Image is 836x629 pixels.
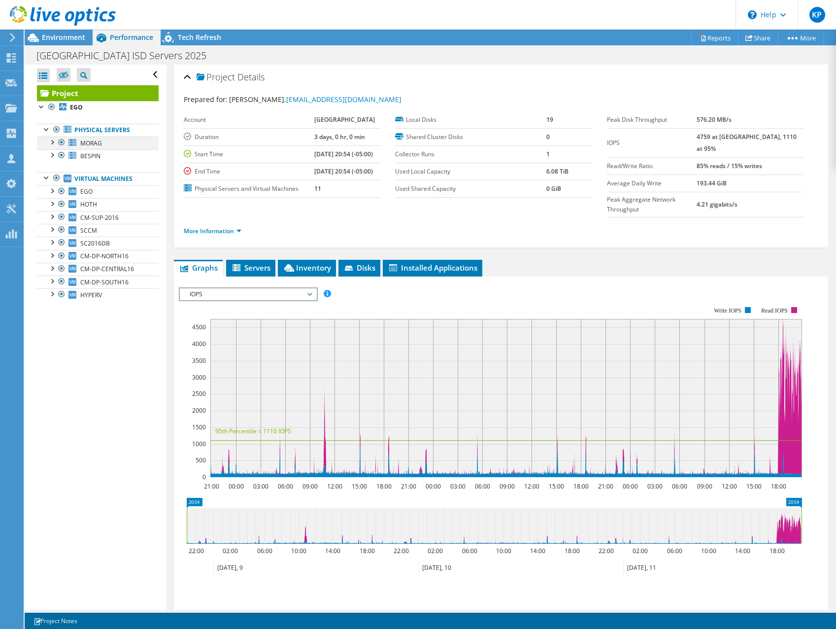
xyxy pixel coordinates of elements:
[192,340,206,348] text: 4000
[229,482,244,490] text: 00:00
[37,137,159,149] a: MORAG
[530,547,545,555] text: 14:00
[278,482,293,490] text: 06:00
[314,133,365,141] b: 3 days, 0 hr, 0 min
[229,95,401,104] span: [PERSON_NAME],
[192,356,206,365] text: 3500
[496,547,511,555] text: 10:00
[546,115,553,124] b: 19
[722,482,737,490] text: 12:00
[697,115,732,124] b: 576.20 MB/s
[192,440,206,448] text: 1000
[37,185,159,198] a: EGO
[202,473,206,481] text: 0
[42,33,85,42] span: Environment
[80,200,97,209] span: HOTH
[697,482,712,490] text: 09:00
[37,101,159,114] a: EGO
[184,167,314,176] label: End Time
[257,547,272,555] text: 06:00
[697,162,762,170] b: 85% reads / 15% writes
[500,482,515,490] text: 09:00
[394,547,409,555] text: 22:00
[573,482,589,490] text: 18:00
[607,138,697,148] label: IOPS
[80,278,129,286] span: CM-DP-SOUTH16
[223,547,238,555] text: 02:00
[80,239,110,247] span: SC2016DB
[388,263,477,273] span: Installed Applications
[184,132,314,142] label: Duration
[314,167,373,175] b: [DATE] 20:54 (-05:00)
[691,30,738,45] a: Reports
[598,482,613,490] text: 21:00
[184,149,314,159] label: Start Time
[738,30,778,45] a: Share
[197,72,235,82] span: Project
[37,224,159,237] a: SCCM
[70,103,83,111] b: EGO
[697,133,797,153] b: 4759 at [GEOGRAPHIC_DATA], 1110 at 95%
[546,184,561,193] b: 0 GiB
[37,276,159,288] a: CM-DP-SOUTH16
[771,482,786,490] text: 18:00
[360,547,375,555] text: 18:00
[546,150,550,158] b: 1
[633,547,648,555] text: 02:00
[80,187,93,196] span: EGO
[80,265,134,273] span: CM-DP-CENTRAL16
[426,482,441,490] text: 00:00
[192,373,206,382] text: 3000
[395,115,546,125] label: Local Disks
[37,250,159,263] a: CM-DP-NORTH16
[524,482,539,490] text: 12:00
[769,547,785,555] text: 18:00
[196,456,206,464] text: 500
[215,427,291,435] text: 95th Percentile = 1110 IOPS
[80,252,129,260] span: CM-DP-NORTH16
[37,85,159,101] a: Project
[735,547,750,555] text: 14:00
[37,237,159,249] a: SC2016DB
[697,179,727,187] b: 193.44 GiB
[647,482,663,490] text: 03:00
[809,7,825,23] span: KP
[748,10,757,19] svg: \n
[189,547,204,555] text: 22:00
[184,115,314,125] label: Account
[283,263,331,273] span: Inventory
[607,161,697,171] label: Read/Write Ratio
[549,482,564,490] text: 15:00
[110,33,153,42] span: Performance
[401,482,416,490] text: 21:00
[80,213,119,222] span: CM-SUP-2016
[184,95,228,104] label: Prepared for:
[286,95,401,104] a: [EMAIL_ADDRESS][DOMAIN_NAME]
[80,291,102,299] span: HYPERV
[701,547,716,555] text: 10:00
[395,132,546,142] label: Shared Cluster Disks
[231,263,270,273] span: Servers
[37,124,159,137] a: Physical Servers
[32,50,222,61] h1: [GEOGRAPHIC_DATA] ISD Servers 2025
[395,184,546,194] label: Used Shared Capacity
[546,167,568,175] b: 6.08 TiB
[291,547,306,555] text: 10:00
[325,547,340,555] text: 14:00
[475,482,490,490] text: 06:00
[450,482,466,490] text: 03:00
[179,263,218,273] span: Graphs
[623,482,638,490] text: 00:00
[314,115,375,124] b: [GEOGRAPHIC_DATA]
[352,482,367,490] text: 15:00
[37,263,159,276] a: CM-DP-CENTRAL16
[314,150,373,158] b: [DATE] 20:54 (-05:00)
[607,115,697,125] label: Peak Disk Throughput
[37,172,159,185] a: Virtual Machines
[27,615,84,627] a: Project Notes
[178,33,221,42] span: Tech Refresh
[607,178,697,188] label: Average Daily Write
[253,482,268,490] text: 03:00
[343,263,375,273] span: Disks
[599,547,614,555] text: 22:00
